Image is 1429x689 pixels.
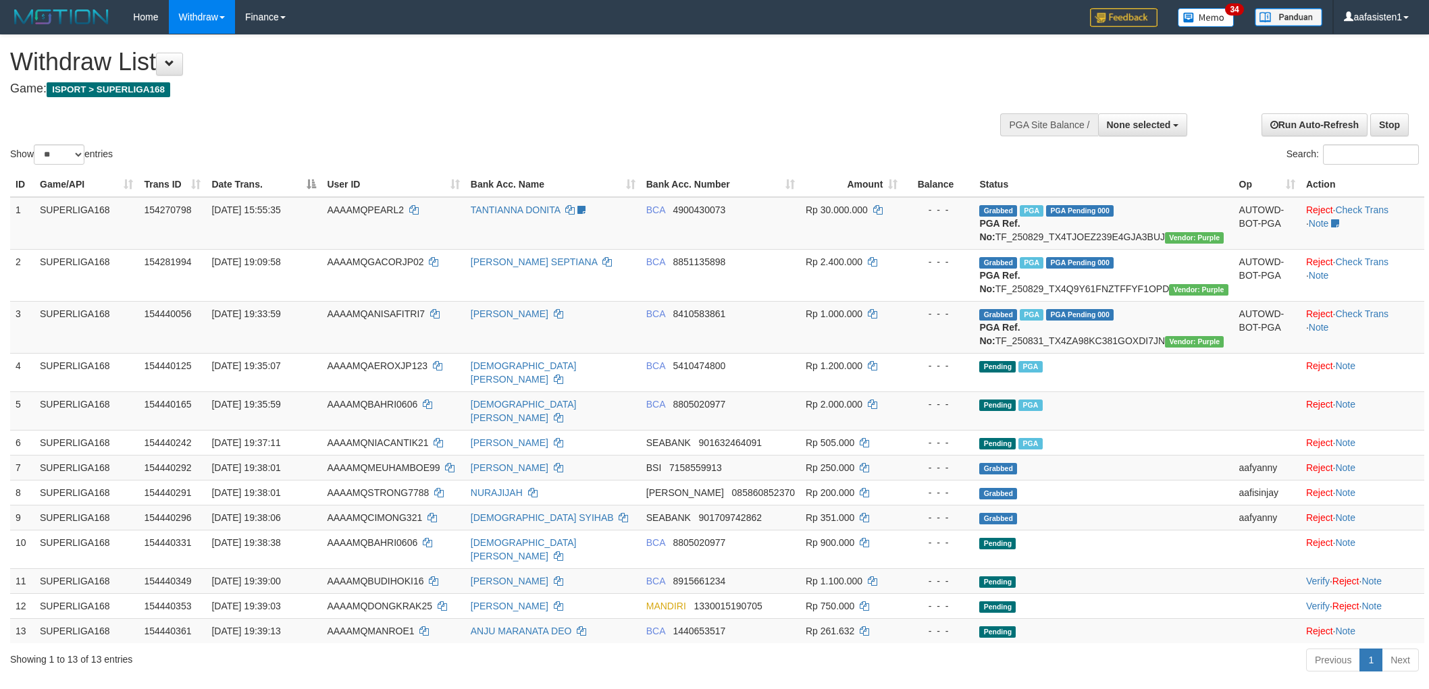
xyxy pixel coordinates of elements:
span: 154440292 [144,462,191,473]
span: AAAAMQPEARL2 [327,204,404,215]
div: - - - [908,486,968,499]
span: SEABANK [646,512,691,523]
td: aafisinjay [1234,480,1301,505]
a: Reject [1332,601,1359,611]
span: AAAAMQGACORJP02 [327,256,423,267]
a: [DEMOGRAPHIC_DATA][PERSON_NAME] [471,360,577,385]
div: - - - [908,203,968,217]
td: 7 [10,455,34,480]
th: Op: activate to sort column ascending [1234,172,1301,197]
span: Rp 900.000 [806,537,854,548]
td: · [1301,618,1424,643]
div: - - - [908,511,968,524]
span: 154440125 [144,360,191,371]
span: Copy 8805020977 to clipboard [673,399,725,410]
th: Bank Acc. Number: activate to sort column ascending [641,172,800,197]
th: Date Trans.: activate to sort column descending [206,172,321,197]
img: MOTION_logo.png [10,7,113,27]
span: Marked by aafnonsreyleab [1020,257,1043,269]
td: SUPERLIGA168 [34,530,138,568]
a: Reject [1306,360,1333,371]
span: [DATE] 19:35:59 [211,399,280,410]
a: Note [1309,322,1329,333]
a: [PERSON_NAME] [471,462,548,473]
a: Verify [1306,601,1330,611]
span: AAAAMQNIACANTIK21 [327,437,428,448]
td: 12 [10,593,34,618]
td: 10 [10,530,34,568]
span: AAAAMQCIMONG321 [327,512,422,523]
span: Pending [979,576,1016,588]
span: Pending [979,601,1016,613]
span: AAAAMQMANROE1 [327,626,414,636]
td: 8 [10,480,34,505]
td: 1 [10,197,34,250]
span: BSI [646,462,662,473]
th: Action [1301,172,1424,197]
span: Rp 261.632 [806,626,854,636]
span: Rp 505.000 [806,437,854,448]
td: 2 [10,249,34,301]
a: Note [1335,437,1355,448]
span: [DATE] 19:38:38 [211,537,280,548]
span: 154440296 [144,512,191,523]
span: BCA [646,626,665,636]
span: SEABANK [646,437,691,448]
a: Next [1382,649,1419,671]
td: AUTOWD-BOT-PGA [1234,197,1301,250]
td: · · [1301,249,1424,301]
div: - - - [908,307,968,321]
b: PGA Ref. No: [979,322,1020,346]
a: [PERSON_NAME] SEPTIANA [471,256,598,267]
th: Amount: activate to sort column ascending [800,172,903,197]
span: [DATE] 19:09:58 [211,256,280,267]
a: Reject [1306,204,1333,215]
span: AAAAMQMEUHAMBOE99 [327,462,440,473]
th: Balance [903,172,974,197]
span: Copy 5410474800 to clipboard [673,360,725,371]
a: Reject [1306,537,1333,548]
span: PGA Pending [1046,309,1114,321]
td: · · [1301,593,1424,618]
span: Rp 1.200.000 [806,360,862,371]
span: Marked by aafsengchandara [1018,438,1042,449]
td: · [1301,505,1424,530]
div: - - - [908,359,968,373]
span: 154440361 [144,626,191,636]
b: PGA Ref. No: [979,218,1020,242]
a: Check Trans [1335,204,1388,215]
a: Reject [1306,462,1333,473]
span: Copy 1330015190705 to clipboard [694,601,762,611]
th: User ID: activate to sort column ascending [321,172,465,197]
span: None selected [1107,119,1171,130]
img: Button%20Memo.svg [1178,8,1235,27]
td: SUPERLIGA168 [34,353,138,391]
div: - - - [908,397,968,411]
td: 4 [10,353,34,391]
span: [DATE] 15:55:35 [211,204,280,215]
div: Showing 1 to 13 of 13 entries [10,647,586,666]
a: Run Auto-Refresh [1262,113,1368,136]
td: SUPERLIGA168 [34,391,138,430]
a: Reject [1306,256,1333,267]
span: 154440353 [144,601,191,611]
span: Copy 8805020977 to clipboard [673,537,725,548]
div: PGA Site Balance / [1000,113,1097,136]
td: SUPERLIGA168 [34,618,138,643]
td: SUPERLIGA168 [34,249,138,301]
span: Copy 7158559913 to clipboard [669,462,722,473]
span: Copy 901709742862 to clipboard [699,512,762,523]
span: Grabbed [979,257,1017,269]
a: Reject [1306,399,1333,410]
span: Marked by aafmaleo [1020,205,1043,217]
span: 154281994 [144,256,191,267]
span: Rp 1.100.000 [806,576,862,586]
td: 9 [10,505,34,530]
a: Reject [1306,626,1333,636]
span: PGA Pending [1046,257,1114,269]
span: Pending [979,361,1016,373]
span: Rp 200.000 [806,487,854,498]
a: [PERSON_NAME] [471,437,548,448]
span: BCA [646,308,665,319]
img: panduan.png [1255,8,1322,26]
